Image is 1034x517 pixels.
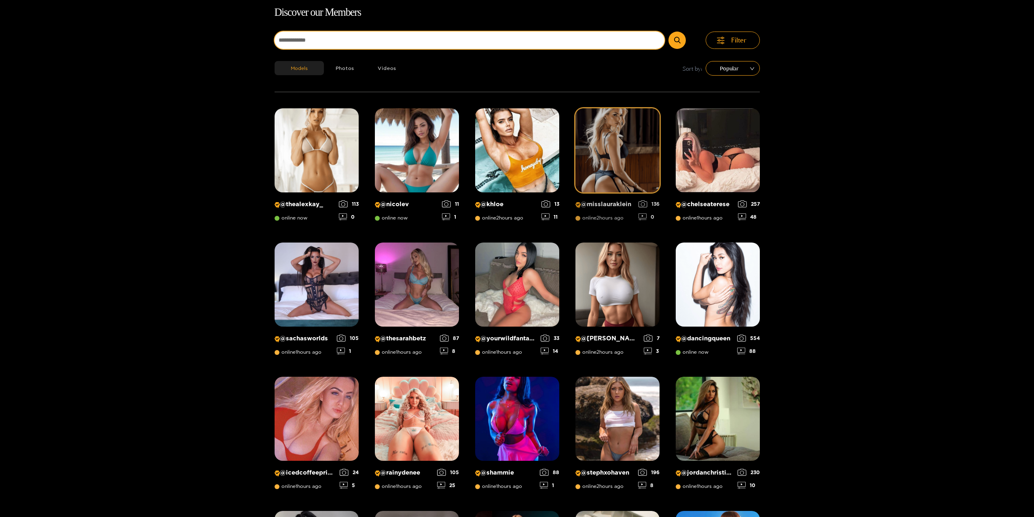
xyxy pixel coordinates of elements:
[340,482,359,489] div: 5
[644,335,660,342] div: 7
[440,348,459,355] div: 8
[575,200,634,208] p: @ misslauraklein
[638,469,660,476] div: 196
[676,469,734,477] p: @ jordanchristine_15
[339,200,359,207] div: 113
[375,108,459,226] a: Creator Profile Image: nicolev@nicolevonline now111
[676,335,733,342] p: @ dancingqueen
[575,243,660,361] a: Creator Profile Image: michelle@[PERSON_NAME]online2hours ago73
[437,469,459,476] div: 105
[575,483,624,489] span: online 2 hours ago
[475,108,559,192] img: Creator Profile Image: khloe
[644,348,660,355] div: 3
[541,200,559,207] div: 13
[440,335,459,342] div: 87
[575,215,624,221] span: online 2 hours ago
[437,482,459,489] div: 25
[339,213,359,220] div: 0
[541,348,559,355] div: 14
[676,108,760,192] img: Creator Profile Image: chelseaterese
[375,469,433,477] p: @ rainydenee
[337,348,359,355] div: 1
[275,349,321,355] span: online 1 hours ago
[275,215,307,221] span: online now
[541,213,559,220] div: 11
[575,349,624,355] span: online 2 hours ago
[275,377,359,461] img: Creator Profile Image: icedcoffeeprincess
[575,243,660,327] img: Creator Profile Image: michelle
[738,200,760,207] div: 257
[475,243,559,361] a: Creator Profile Image: yourwildfantasyy69@yourwildfantasyy69online1hours ago3314
[375,349,422,355] span: online 1 hours ago
[275,483,321,489] span: online 1 hours ago
[676,215,723,221] span: online 1 hours ago
[540,482,559,489] div: 1
[712,62,754,74] span: Popular
[738,482,760,489] div: 10
[275,243,359,327] img: Creator Profile Image: sachasworlds
[676,483,723,489] span: online 1 hours ago
[475,108,559,226] a: Creator Profile Image: khloe@khloeonline2hours ago1311
[275,377,359,495] a: Creator Profile Image: icedcoffeeprincess@icedcoffeeprincessonline1hours ago245
[375,377,459,461] img: Creator Profile Image: rainydenee
[575,377,660,461] img: Creator Profile Image: stephxohaven
[275,108,359,226] a: Creator Profile Image: thealexkay_@thealexkay_online now1130
[706,61,760,76] div: sort
[676,377,760,495] a: Creator Profile Image: jordanchristine_15@jordanchristine_15online1hours ago23010
[275,108,359,192] img: Creator Profile Image: thealexkay_
[540,469,559,476] div: 88
[340,469,359,476] div: 24
[324,61,366,75] button: Photos
[275,335,333,342] p: @ sachasworlds
[575,335,640,342] p: @ [PERSON_NAME]
[475,243,559,327] img: Creator Profile Image: yourwildfantasyy69
[275,243,359,361] a: Creator Profile Image: sachasworlds@sachasworldsonline1hours ago1051
[275,4,760,21] h1: Discover our Members
[676,243,760,361] a: Creator Profile Image: dancingqueen@dancingqueenonline now55488
[475,483,522,489] span: online 1 hours ago
[375,243,459,361] a: Creator Profile Image: thesarahbetz@thesarahbetzonline1hours ago878
[737,348,760,355] div: 88
[738,213,760,220] div: 48
[738,469,760,476] div: 230
[475,215,523,221] span: online 2 hours ago
[668,32,686,49] button: Submit Search
[337,335,359,342] div: 105
[575,469,634,477] p: @ stephxohaven
[676,349,708,355] span: online now
[575,108,660,226] a: Creator Profile Image: misslauraklein@misslaurakleinonline2hours ago1360
[275,61,324,75] button: Models
[275,200,335,208] p: @ thealexkay_
[375,215,408,221] span: online now
[575,377,660,495] a: Creator Profile Image: stephxohaven@stephxohavenonline2hours ago1968
[676,243,760,327] img: Creator Profile Image: dancingqueen
[475,200,537,208] p: @ khloe
[375,200,438,208] p: @ nicolev
[475,469,536,477] p: @ shammie
[639,200,660,207] div: 136
[575,108,660,192] img: Creator Profile Image: misslauraklein
[731,36,746,45] span: Filter
[375,377,459,495] a: Creator Profile Image: rainydenee@rainydeneeonline1hours ago10525
[676,200,734,208] p: @ chelseaterese
[442,213,459,220] div: 1
[375,483,422,489] span: online 1 hours ago
[475,377,559,495] a: Creator Profile Image: shammie@shammieonline1hours ago881
[676,108,760,226] a: Creator Profile Image: chelseaterese@chelseatereseonline1hours ago25748
[737,335,760,342] div: 554
[541,335,559,342] div: 33
[683,64,702,73] span: Sort by:
[475,335,537,342] p: @ yourwildfantasyy69
[475,349,522,355] span: online 1 hours ago
[366,61,408,75] button: Videos
[375,108,459,192] img: Creator Profile Image: nicolev
[638,482,660,489] div: 8
[375,243,459,327] img: Creator Profile Image: thesarahbetz
[706,32,760,49] button: Filter
[275,469,336,477] p: @ icedcoffeeprincess
[676,377,760,461] img: Creator Profile Image: jordanchristine_15
[442,200,459,207] div: 11
[639,213,660,220] div: 0
[475,377,559,461] img: Creator Profile Image: shammie
[375,335,436,342] p: @ thesarahbetz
